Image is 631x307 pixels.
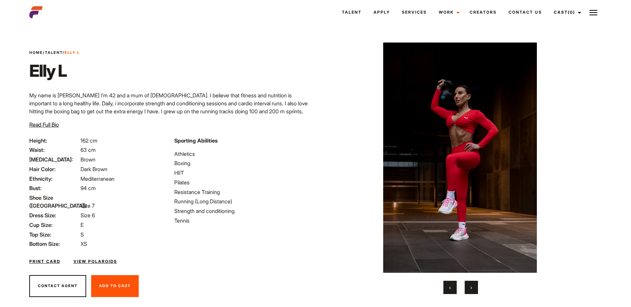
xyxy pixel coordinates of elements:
li: HIIT [174,169,311,177]
span: Top Size: [29,231,79,239]
span: Height: [29,137,79,145]
li: Resistance Training [174,188,311,196]
strong: Elly L [65,50,80,55]
li: Boxing [174,159,311,167]
span: Mediterranean [80,175,114,182]
span: 94 cm [80,185,96,191]
span: [MEDICAL_DATA]: [29,155,79,163]
span: Add To Cast [99,283,131,288]
a: Talent [45,50,63,55]
span: Ethnicity: [29,175,79,183]
span: (0) [568,10,575,15]
a: Contact Us [503,3,548,21]
a: Print Card [29,258,60,264]
span: Dress Size: [29,211,79,219]
img: cropped-aefm-brand-fav-22-square.png [29,6,43,19]
a: Services [396,3,433,21]
span: Waist: [29,146,79,154]
span: Hair Color: [29,165,79,173]
span: Bust: [29,184,79,192]
a: Apply [368,3,396,21]
h1: Elly L [29,61,80,81]
p: My name is [PERSON_NAME] I’m 42 and a mum of [DEMOGRAPHIC_DATA]. I believe that fitness and nutri... [29,91,312,123]
a: View Polaroids [74,258,117,264]
li: Pilates [174,178,311,186]
span: 63 cm [80,147,96,153]
span: Cup Size: [29,221,79,229]
img: Burger icon [589,9,597,17]
span: XS [80,241,87,247]
span: / / [29,50,80,55]
span: Brown [80,156,95,163]
span: Size 6 [80,212,95,219]
span: Bottom Size: [29,240,79,248]
button: Add To Cast [91,275,139,297]
a: Creators [464,3,503,21]
span: 162 cm [80,137,97,144]
span: E [80,222,83,228]
a: Work [433,3,464,21]
span: Next [470,284,472,291]
span: Size 7 [80,202,94,209]
a: Cast(0) [548,3,585,21]
li: Tennis [174,217,311,225]
span: Shoe Size ([GEOGRAPHIC_DATA]): [29,194,79,210]
a: Home [29,50,43,55]
li: Running (Long Distance) [174,197,311,205]
button: Contact Agent [29,275,86,297]
li: Athletics [174,150,311,158]
strong: Sporting Abilities [174,137,218,144]
span: Read Full Bio [29,121,59,128]
span: Previous [449,284,451,291]
button: Read Full Bio [29,121,59,129]
span: S [80,231,84,238]
a: Talent [336,3,368,21]
li: Strength and conditioning [174,207,311,215]
span: Dark Brown [80,166,107,172]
